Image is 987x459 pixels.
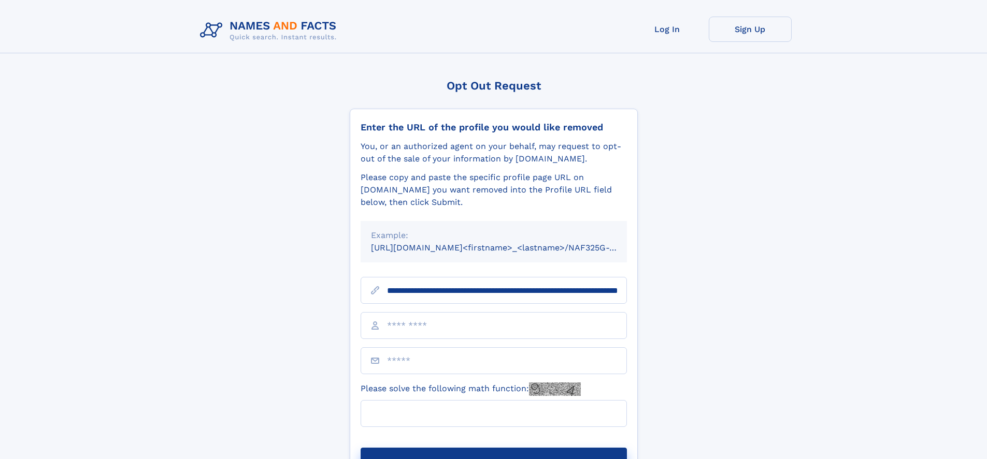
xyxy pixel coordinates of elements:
[196,17,345,45] img: Logo Names and Facts
[626,17,709,42] a: Log In
[371,243,647,253] small: [URL][DOMAIN_NAME]<firstname>_<lastname>/NAF325G-xxxxxxxx
[361,382,581,396] label: Please solve the following math function:
[361,140,627,165] div: You, or an authorized agent on your behalf, may request to opt-out of the sale of your informatio...
[371,229,617,242] div: Example:
[361,171,627,209] div: Please copy and paste the specific profile page URL on [DOMAIN_NAME] you want removed into the Pr...
[709,17,792,42] a: Sign Up
[350,79,638,92] div: Opt Out Request
[361,122,627,133] div: Enter the URL of the profile you would like removed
